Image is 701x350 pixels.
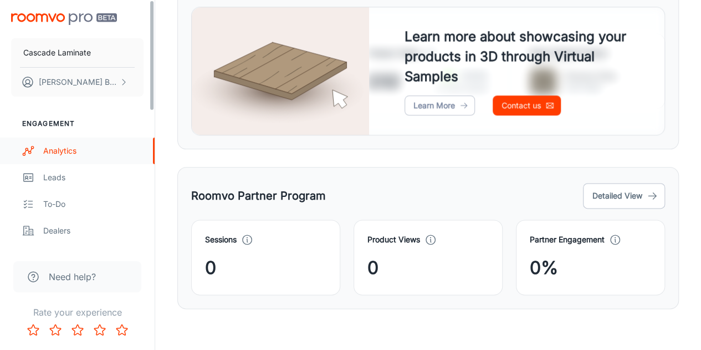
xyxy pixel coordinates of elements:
[405,95,475,115] a: Learn More
[39,76,117,88] p: [PERSON_NAME] Buckwold
[367,255,378,281] span: 0
[23,47,91,59] p: Cascade Laminate
[583,183,665,209] button: Detailed View
[11,38,144,67] button: Cascade Laminate
[44,319,66,341] button: Rate 2 star
[530,255,558,281] span: 0%
[367,234,420,246] h4: Product Views
[43,145,144,157] div: Analytics
[11,68,144,97] button: [PERSON_NAME] Buckwold
[43,198,144,210] div: To-do
[49,270,96,283] span: Need help?
[205,234,237,246] h4: Sessions
[205,255,216,281] span: 0
[191,187,326,204] h5: Roomvo Partner Program
[530,234,605,246] h4: Partner Engagement
[111,319,133,341] button: Rate 5 star
[22,319,44,341] button: Rate 1 star
[493,95,561,115] a: Contact us
[9,306,146,319] p: Rate your experience
[89,319,111,341] button: Rate 4 star
[66,319,89,341] button: Rate 3 star
[11,13,117,25] img: Roomvo PRO Beta
[43,225,144,237] div: Dealers
[43,171,144,184] div: Leads
[405,27,629,87] h4: Learn more about showcasing your products in 3D through Virtual Samples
